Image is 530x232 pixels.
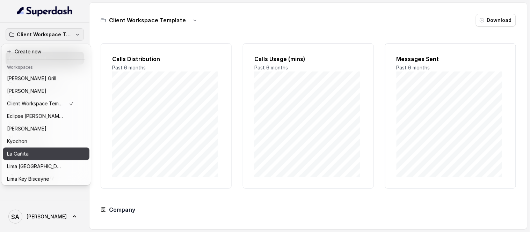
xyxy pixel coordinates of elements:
[3,61,89,72] header: Workspaces
[3,45,89,58] button: Create new
[7,137,27,145] p: Kyochon
[7,162,63,171] p: Lima [GEOGRAPHIC_DATA]
[7,87,46,95] p: [PERSON_NAME]
[17,30,73,39] p: Client Workspace Template
[6,28,84,41] button: Client Workspace Template
[1,44,91,185] div: Client Workspace Template
[7,125,46,133] p: [PERSON_NAME]
[7,112,63,120] p: Eclipse [PERSON_NAME]
[7,99,63,108] p: Client Workspace Template
[7,150,29,158] p: La Cañita
[7,74,56,83] p: [PERSON_NAME] Grill
[7,175,49,183] p: Lima Key Biscayne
